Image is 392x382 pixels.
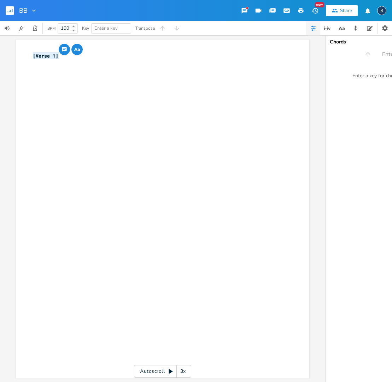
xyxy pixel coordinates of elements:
[134,365,191,378] div: Autoscroll
[326,5,358,16] button: Share
[135,26,155,30] div: Transpose
[308,4,322,17] button: New
[94,25,118,31] span: Enter a key
[177,365,189,378] div: 3x
[47,26,55,30] div: BPM
[33,53,58,59] span: [Verse 1]
[377,6,386,15] div: boywells
[19,7,28,14] span: BB
[340,7,352,14] div: Share
[82,26,89,30] div: Key
[377,2,386,19] button: B
[315,2,324,7] div: New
